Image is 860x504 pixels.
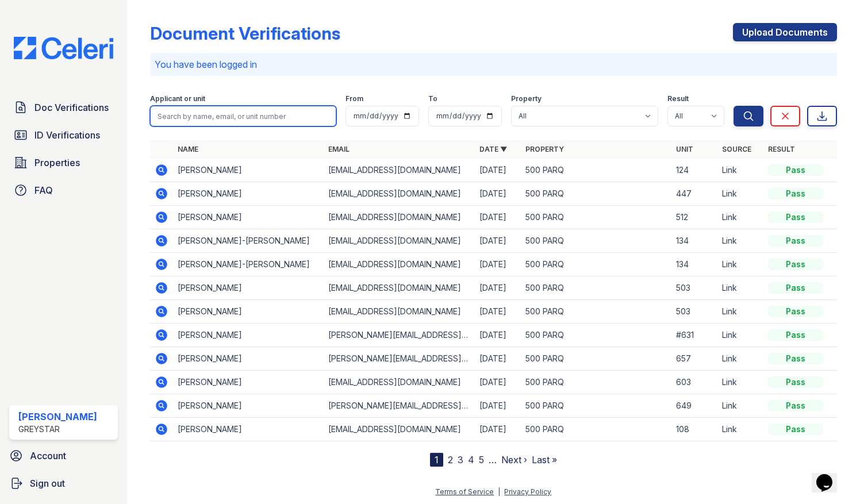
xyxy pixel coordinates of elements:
td: 512 [671,206,717,229]
td: [DATE] [475,182,521,206]
a: Unit [676,145,693,153]
a: Source [722,145,751,153]
td: Link [717,418,763,441]
td: Link [717,206,763,229]
img: CE_Logo_Blue-a8612792a0a2168367f1c8372b55b34899dd931a85d93a1a3d3e32e68fde9ad4.png [5,37,122,59]
td: Link [717,324,763,347]
td: 603 [671,371,717,394]
td: [EMAIL_ADDRESS][DOMAIN_NAME] [324,300,475,324]
a: Doc Verifications [9,96,118,119]
td: [DATE] [475,253,521,276]
div: Pass [768,400,823,411]
td: [DATE] [475,324,521,347]
span: Sign out [30,476,65,490]
td: Link [717,229,763,253]
td: 657 [671,347,717,371]
td: [PERSON_NAME] [173,182,324,206]
div: Pass [768,235,823,247]
td: [PERSON_NAME] [173,300,324,324]
a: Privacy Policy [504,487,551,496]
td: [PERSON_NAME] [173,394,324,418]
div: Pass [768,329,823,341]
a: Next › [501,454,527,465]
td: [EMAIL_ADDRESS][DOMAIN_NAME] [324,371,475,394]
a: Name [178,145,198,153]
td: 500 PARQ [521,253,672,276]
a: Property [525,145,564,153]
div: 1 [430,453,443,467]
td: 500 PARQ [521,394,672,418]
a: Terms of Service [435,487,494,496]
td: 500 PARQ [521,418,672,441]
a: Email [328,145,350,153]
td: 500 PARQ [521,182,672,206]
td: [DATE] [475,371,521,394]
td: 447 [671,182,717,206]
td: [DATE] [475,300,521,324]
span: Doc Verifications [34,101,109,114]
td: [PERSON_NAME][EMAIL_ADDRESS][PERSON_NAME][DOMAIN_NAME] [324,324,475,347]
td: [PERSON_NAME] [173,276,324,300]
td: 500 PARQ [521,276,672,300]
td: [DATE] [475,206,521,229]
label: Applicant or unit [150,94,205,103]
a: Account [5,444,122,467]
td: [EMAIL_ADDRESS][DOMAIN_NAME] [324,182,475,206]
iframe: chat widget [812,458,849,493]
td: [PERSON_NAME][EMAIL_ADDRESS][DOMAIN_NAME] [324,347,475,371]
td: [PERSON_NAME] [173,206,324,229]
div: Pass [768,306,823,317]
span: ID Verifications [34,128,100,142]
td: [DATE] [475,276,521,300]
td: 500 PARQ [521,206,672,229]
a: Sign out [5,472,122,495]
td: 108 [671,418,717,441]
a: 5 [479,454,484,465]
div: Document Verifications [150,23,340,44]
td: [EMAIL_ADDRESS][DOMAIN_NAME] [324,206,475,229]
div: Greystar [18,424,97,435]
td: [PERSON_NAME]-[PERSON_NAME] [173,253,324,276]
td: Link [717,276,763,300]
td: [DATE] [475,159,521,182]
td: 124 [671,159,717,182]
div: Pass [768,424,823,435]
div: Pass [768,376,823,388]
a: 2 [448,454,453,465]
td: 503 [671,300,717,324]
td: [EMAIL_ADDRESS][DOMAIN_NAME] [324,276,475,300]
a: 3 [458,454,463,465]
td: [EMAIL_ADDRESS][DOMAIN_NAME] [324,418,475,441]
a: Properties [9,151,118,174]
td: 500 PARQ [521,371,672,394]
td: 500 PARQ [521,347,672,371]
td: [EMAIL_ADDRESS][DOMAIN_NAME] [324,253,475,276]
td: 500 PARQ [521,324,672,347]
td: Link [717,300,763,324]
td: #631 [671,324,717,347]
td: Link [717,394,763,418]
td: [DATE] [475,229,521,253]
td: 500 PARQ [521,300,672,324]
td: [PERSON_NAME] [173,418,324,441]
div: Pass [768,259,823,270]
td: 503 [671,276,717,300]
a: ID Verifications [9,124,118,147]
div: [PERSON_NAME] [18,410,97,424]
input: Search by name, email, or unit number [150,106,337,126]
td: 134 [671,253,717,276]
span: Properties [34,156,80,170]
td: [PERSON_NAME] [173,159,324,182]
a: FAQ [9,179,118,202]
td: 134 [671,229,717,253]
div: | [498,487,500,496]
label: From [345,94,363,103]
label: Property [511,94,542,103]
span: … [489,453,497,467]
label: To [428,94,437,103]
div: Pass [768,164,823,176]
td: Link [717,182,763,206]
td: [DATE] [475,394,521,418]
td: Link [717,159,763,182]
